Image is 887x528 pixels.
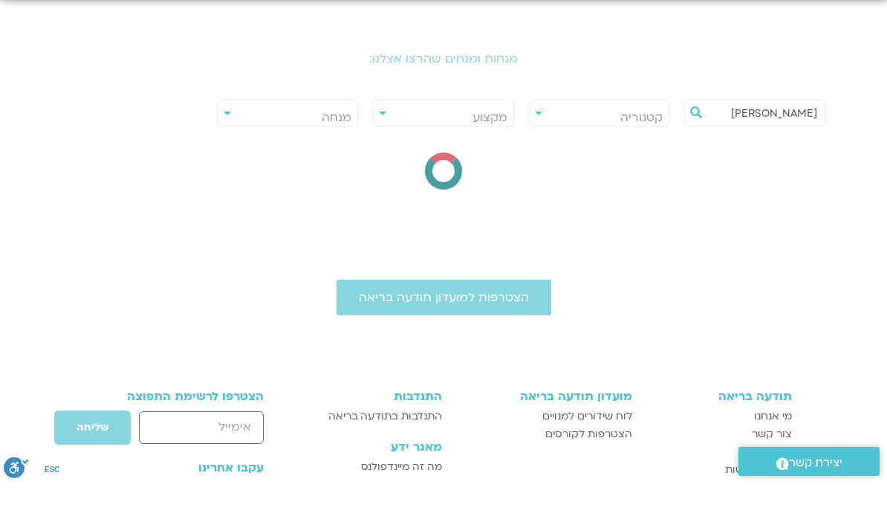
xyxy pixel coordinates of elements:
a: יצירת קשר [738,492,880,521]
a: תמכו בנו [277,8,338,36]
span: קטגוריה [620,154,663,170]
h3: מאגר ידע [305,485,442,498]
span: הצטרפות למועדון תודעה בריאה [359,335,529,349]
a: לוח שידורים למנויים [457,452,631,470]
a: מה זה מיינדפולנס [305,503,442,521]
a: מי אנחנו [647,452,793,470]
a: לוח שידורים [639,8,731,36]
span: מקצוע [472,154,507,170]
span: צור קשר [752,470,792,488]
span: לוח שידורים למנויים [542,452,632,470]
a: הצהרת נגישות [647,506,793,524]
h3: מועדון תודעה בריאה [457,434,631,448]
button: שליחה [53,454,131,490]
span: יצירת קשר [789,498,842,518]
a: עזרה [349,8,406,36]
span: הצהרת נגישות [725,506,792,524]
span: מנחה [322,154,351,170]
a: קורסים ופעילות [417,8,527,36]
a: התנדבות בתודעה בריאה [305,452,442,470]
img: תודעה בריאה [792,11,857,33]
span: מי אנחנו [754,452,792,470]
span: מה זה מיינדפולנס [361,503,442,521]
h2: מנחות ומנחים שהרצו אצלנו: [27,97,860,110]
input: חיפוש [707,145,817,170]
h3: הצטרפו לרשימת התפוצה [95,434,264,448]
input: אימייל [139,456,263,488]
a: הצטרפות לקורסים [457,470,631,488]
span: התנדבות בתודעה בריאה [328,452,442,470]
h3: עקבו אחרינו [95,506,264,519]
a: תקנון [647,488,793,506]
a: צור קשר [647,470,793,488]
span: הצטרפות לקורסים [545,470,632,488]
form: טופס חדש [95,454,264,498]
h3: התנדבות [305,434,442,448]
a: ההקלטות שלי [539,8,628,36]
a: הצטרפות למועדון תודעה בריאה [337,324,551,360]
span: שליחה [77,466,108,478]
h3: תודעה בריאה [647,434,793,448]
